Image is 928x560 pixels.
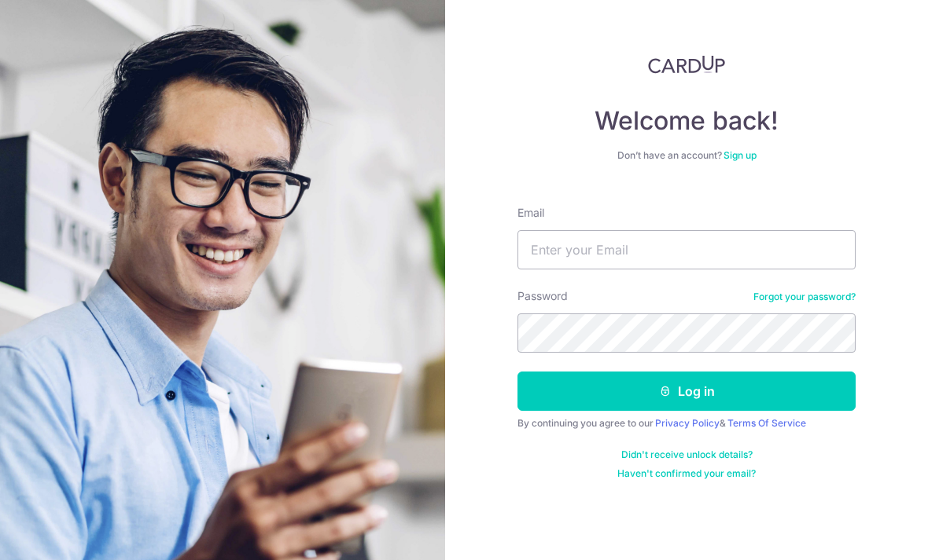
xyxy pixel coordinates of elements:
[517,105,856,137] h4: Welcome back!
[517,149,856,162] div: Don’t have an account?
[517,417,856,430] div: By continuing you agree to our &
[517,288,568,304] label: Password
[517,230,856,269] input: Enter your Email
[648,55,725,74] img: CardUp Logo
[621,448,753,461] a: Didn't receive unlock details?
[655,417,720,429] a: Privacy Policy
[753,291,856,303] a: Forgot your password?
[517,205,544,221] label: Email
[517,372,856,411] button: Log in
[617,467,756,480] a: Haven't confirmed your email?
[727,417,806,429] a: Terms Of Service
[724,149,757,161] a: Sign up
